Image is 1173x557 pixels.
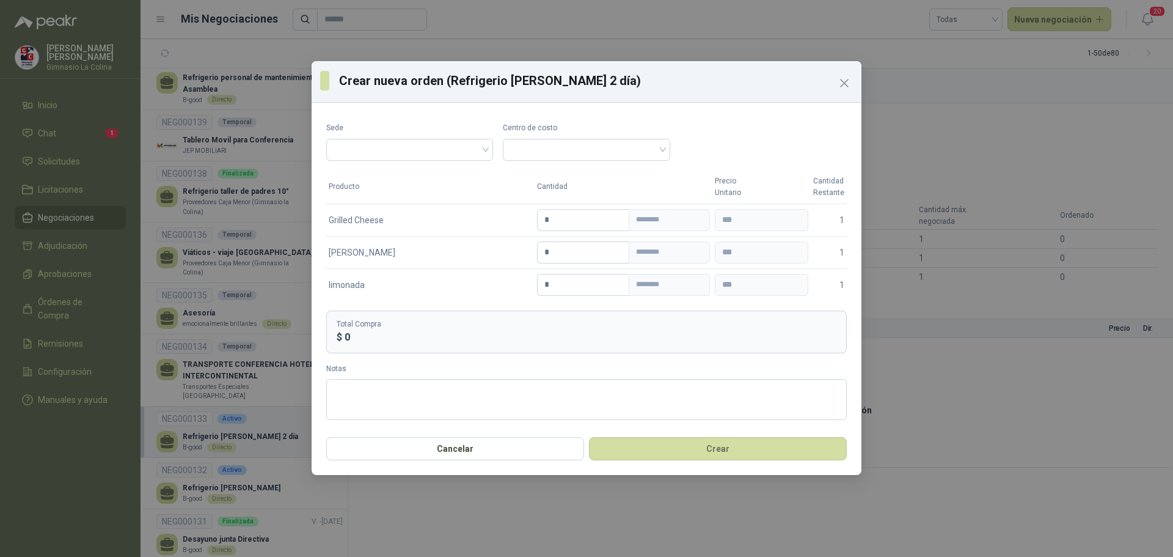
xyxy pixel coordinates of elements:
[811,268,847,301] td: 1
[326,122,493,134] label: Sede
[712,204,811,236] td: Precio unitario
[337,330,836,345] p: $ 0
[712,171,811,204] th: Precio Unitario
[535,171,712,204] th: Cantidad
[326,363,847,375] label: Notas
[535,268,712,301] td: Cantidad
[535,204,712,236] td: Cantidad
[329,213,384,227] span: Grilled Cheese
[535,236,712,268] td: Cantidad
[329,246,395,259] span: [PERSON_NAME]
[811,171,847,204] th: Cantidad Restante
[326,171,535,204] th: Producto
[503,122,670,134] label: Centro de costo
[339,72,853,90] h3: Crear nueva orden (Refrigerio [PERSON_NAME] 2 día)
[811,204,847,236] td: 1
[326,437,584,460] button: Cancelar
[811,236,847,268] td: 1
[712,236,811,268] td: Precio unitario
[337,319,836,330] p: Total Compra
[835,73,854,93] button: Close
[329,278,365,292] span: limonada
[712,268,811,301] td: Precio unitario
[589,437,847,460] button: Crear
